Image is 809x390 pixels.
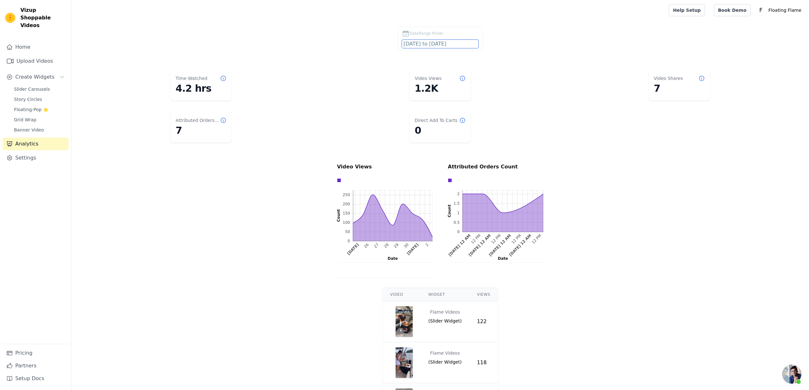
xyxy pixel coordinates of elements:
a: Floating-Pop ⭐ [10,105,68,114]
dt: Attributed Orders Count [175,117,220,124]
text: Date [388,256,398,261]
img: Vizup [5,13,15,23]
dd: 0 [415,125,466,136]
text: 150 [343,211,350,216]
text: Date [498,256,508,261]
text: 29 [393,242,400,249]
span: Slider Carousels [14,86,50,92]
text: 1.5 [454,201,460,206]
img: video [395,306,413,337]
g: bottom ticks [346,241,433,256]
g: left ticks [343,190,353,244]
a: Setup Docs [3,372,68,385]
text: 12 PM [490,233,502,245]
th: Widget [421,288,469,301]
g: Fri Sep 26 2025 00:00:00 GMT-0500 (Central Daylight Time) [363,242,370,249]
text: 250 [343,193,350,197]
a: Home [3,41,68,53]
g: bottom ticks [447,232,543,257]
a: Banner Video [10,125,68,134]
span: Floating-Pop ⭐ [14,106,48,113]
span: DateRange Picker [410,31,443,36]
dd: 7 [175,125,226,136]
g: left ticks [454,190,463,234]
g: Thu Sep 25 2025 12:00:00 GMT-0500 (Central Daylight Time) [470,233,482,245]
img: video [395,347,413,378]
g: Thu Sep 25 2025 00:00:00 GMT-0500 (Central Daylight Time) [346,242,360,256]
a: Help Setup [669,4,705,16]
dd: 4.2 hrs [175,83,226,94]
div: Flame Videos [430,347,460,359]
g: Thu Sep 25 2025 00:00:00 GMT-0500 (Central Daylight Time) [447,233,471,257]
span: Story Circles [14,96,42,103]
dt: Video Shares [654,75,683,82]
text: 1 [457,211,460,215]
text: 28 [383,242,390,249]
text: 30 [403,242,410,249]
dd: 7 [654,83,705,94]
button: F Floating Flame [756,4,804,16]
th: Video [383,288,421,301]
div: Data groups [335,177,431,184]
dt: Video Views [415,75,441,82]
g: Fri Sep 26 2025 12:00:00 GMT-0500 (Central Daylight Time) [490,233,502,245]
p: Floating Flame [766,4,804,16]
div: 122 [477,318,490,325]
div: 118 [477,359,490,366]
a: Analytics [3,138,68,150]
button: Create Widgets [3,71,68,83]
text: F [759,7,762,13]
text: 12 PM [531,233,542,245]
text: 0 [347,239,350,243]
dd: 1.2K [415,83,466,94]
g: Mon Sep 29 2025 00:00:00 GMT-0500 (Central Daylight Time) [393,242,400,249]
span: Vizup Shoppable Videos [20,6,66,29]
span: ( Slider Widget ) [428,359,462,365]
g: Sat Sep 27 2025 00:00:00 GMT-0500 (Central Daylight Time) [373,242,380,249]
text: 0.5 [454,220,460,225]
g: Thu Oct 02 2025 00:00:00 GMT-0500 (Central Daylight Time) [425,242,429,247]
dt: Direct Add To Carts [415,117,457,124]
dt: Time Watched [175,75,207,82]
div: Open chat [782,365,801,384]
g: Sun Sep 28 2025 12:00:00 GMT-0500 (Central Daylight Time) [531,233,542,245]
text: 27 [373,242,380,249]
g: left axis [439,190,463,234]
a: Book Demo [714,4,750,16]
p: Video Views [337,163,433,171]
g: Sat Sep 27 2025 12:00:00 GMT-0500 (Central Daylight Time) [511,233,522,245]
g: Sun Sep 28 2025 00:00:00 GMT-0500 (Central Daylight Time) [508,233,532,257]
span: Banner Video [14,127,44,133]
text: 2 [425,242,429,247]
span: ( Slider Widget ) [428,318,462,324]
text: 12 PM [470,233,482,245]
text: 2 [457,192,460,196]
text: [DATE] 12 AM [447,233,471,257]
text: [DATE] [346,242,360,256]
a: Grid Wrap [10,115,68,124]
input: DateRange Picker [402,40,478,48]
g: 50 [345,230,350,234]
text: 200 [343,202,350,206]
text: [DATE] 12 AM [468,233,492,257]
span: Grid Wrap [14,117,36,123]
text: [DATE] 12 AM [488,233,512,257]
text: 0 [457,230,460,234]
div: Data groups [446,177,542,184]
th: Views [469,288,498,301]
g: 100 [343,220,350,225]
g: Tue Sep 30 2025 00:00:00 GMT-0500 (Central Daylight Time) [403,242,410,249]
text: Count [447,204,452,217]
a: Pricing [3,347,68,359]
text: Count [336,209,341,222]
text: 12 PM [511,233,522,245]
